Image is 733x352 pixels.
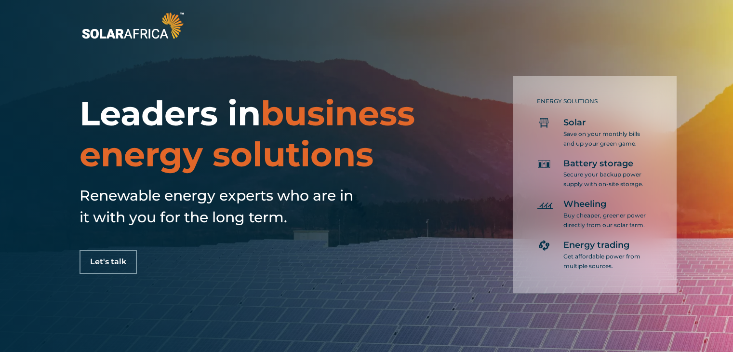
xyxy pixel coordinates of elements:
p: Buy cheaper, greener power directly from our solar farm. [563,211,648,230]
span: Let's talk [90,258,126,266]
span: Battery storage [563,158,633,170]
h5: ENERGY SOLUTIONS [537,98,648,105]
a: Let's talk [80,250,137,274]
span: Energy trading [563,240,629,251]
span: Solar [563,117,586,129]
span: business energy solutions [80,93,415,175]
h5: Renewable energy experts who are in it with you for the long term. [80,185,359,228]
p: Secure your backup power supply with on-site storage. [563,170,648,189]
p: Get affordable power from multiple sources. [563,252,648,271]
h1: Leaders in [80,93,429,175]
p: Save on your monthly bills and up your green game. [563,129,648,149]
span: Wheeling [563,199,606,210]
